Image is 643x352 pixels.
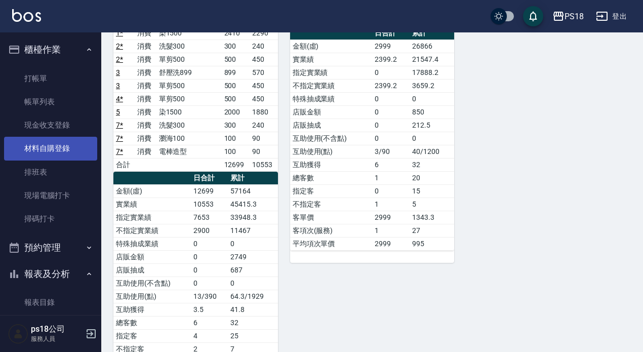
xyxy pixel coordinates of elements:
[116,82,120,90] a: 3
[228,250,278,263] td: 2749
[410,92,454,105] td: 0
[250,105,278,119] td: 1880
[156,92,222,105] td: 單剪500
[410,79,454,92] td: 3659.2
[113,303,191,316] td: 互助獲得
[191,237,228,250] td: 0
[372,66,410,79] td: 0
[222,66,250,79] td: 899
[290,119,372,132] td: 店販抽成
[228,198,278,211] td: 45415.3
[592,7,631,26] button: 登出
[156,40,222,53] td: 洗髮300
[4,234,97,261] button: 預約管理
[222,105,250,119] td: 2000
[113,158,135,171] td: 合計
[290,105,372,119] td: 店販金額
[290,184,372,198] td: 指定客
[4,67,97,90] a: 打帳單
[135,66,156,79] td: 消費
[191,263,228,277] td: 0
[410,224,454,237] td: 27
[250,92,278,105] td: 450
[31,324,83,334] h5: ps18公司
[156,105,222,119] td: 染1500
[290,171,372,184] td: 總客數
[4,261,97,287] button: 報表及分析
[222,158,250,171] td: 12699
[191,250,228,263] td: 0
[290,66,372,79] td: 指定實業績
[410,119,454,132] td: 212.5
[548,6,588,27] button: PS18
[4,90,97,113] a: 帳單列表
[410,53,454,66] td: 21547.4
[250,132,278,145] td: 90
[4,36,97,63] button: 櫃檯作業
[113,277,191,290] td: 互助使用(不含點)
[372,40,410,53] td: 2999
[372,119,410,132] td: 0
[4,315,97,338] a: 消費分析儀表板
[290,132,372,145] td: 互助使用(不含點)
[191,198,228,211] td: 10553
[372,158,410,171] td: 6
[290,145,372,158] td: 互助使用(點)
[250,40,278,53] td: 240
[410,145,454,158] td: 40/1200
[372,224,410,237] td: 1
[191,277,228,290] td: 0
[228,237,278,250] td: 0
[191,211,228,224] td: 7653
[565,10,584,23] div: PS18
[410,105,454,119] td: 850
[372,211,410,224] td: 2999
[12,9,41,22] img: Logo
[410,66,454,79] td: 17888.2
[135,119,156,132] td: 消費
[113,263,191,277] td: 店販抽成
[410,184,454,198] td: 15
[410,40,454,53] td: 26866
[372,237,410,250] td: 2999
[113,198,191,211] td: 實業績
[222,53,250,66] td: 500
[113,237,191,250] td: 特殊抽成業績
[156,119,222,132] td: 洗髮300
[113,224,191,237] td: 不指定實業績
[191,224,228,237] td: 2900
[372,198,410,211] td: 1
[228,290,278,303] td: 64.3/1929
[113,290,191,303] td: 互助使用(點)
[191,172,228,185] th: 日合計
[410,158,454,171] td: 32
[4,161,97,184] a: 排班表
[222,79,250,92] td: 500
[191,316,228,329] td: 6
[250,53,278,66] td: 450
[4,184,97,207] a: 現場電腦打卡
[156,53,222,66] td: 單剪500
[135,92,156,105] td: 消費
[8,324,28,344] img: Person
[4,137,97,160] a: 材料自購登錄
[250,79,278,92] td: 450
[135,26,156,40] td: 消費
[290,40,372,53] td: 金額(虛)
[410,171,454,184] td: 20
[156,66,222,79] td: 舒壓洗899
[113,211,191,224] td: 指定實業績
[222,92,250,105] td: 500
[523,6,543,26] button: save
[290,92,372,105] td: 特殊抽成業績
[135,40,156,53] td: 消費
[156,145,222,158] td: 電棒造型
[372,92,410,105] td: 0
[135,105,156,119] td: 消費
[250,145,278,158] td: 90
[191,184,228,198] td: 12699
[228,172,278,185] th: 累計
[222,40,250,53] td: 300
[228,329,278,342] td: 25
[250,158,278,171] td: 10553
